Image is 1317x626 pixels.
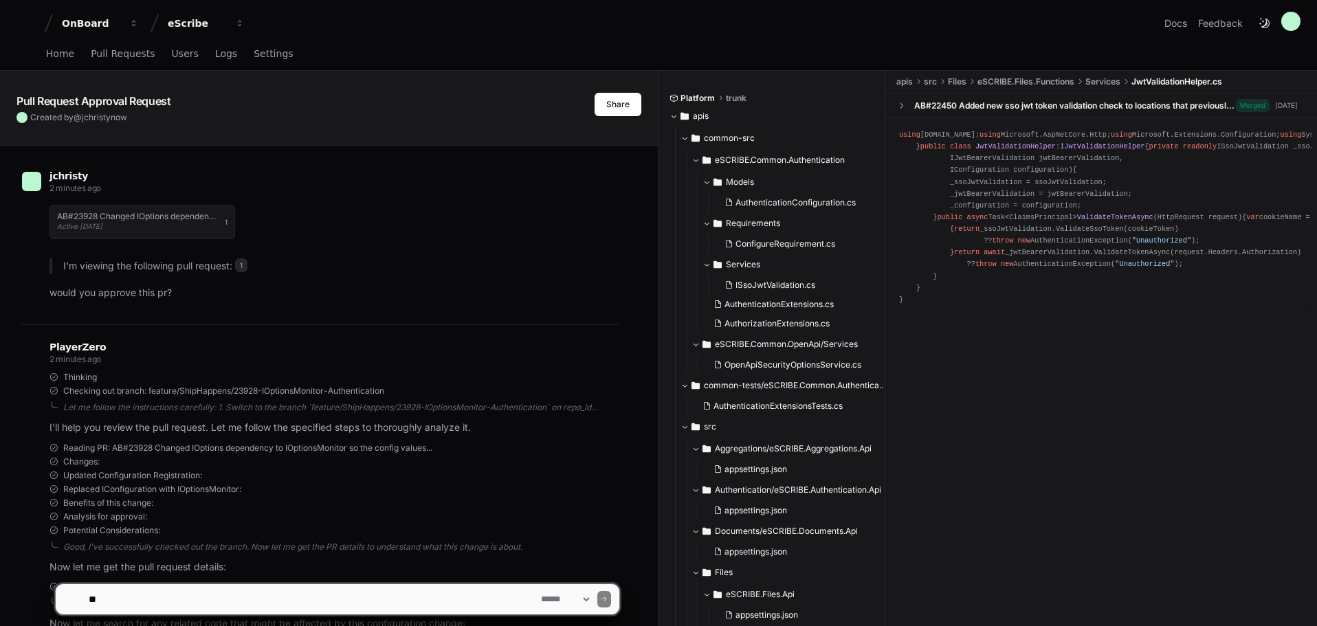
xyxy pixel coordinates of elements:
[1131,76,1222,87] span: JwtValidationHelper.cs
[62,16,121,30] div: OnBoard
[702,171,886,193] button: Models
[708,542,889,561] button: appsettings.json
[715,443,872,454] span: Aggregations/eSCRIBE.Aggregations.Api
[726,93,746,104] span: trunk
[63,258,619,274] p: I'm viewing the following pull request:
[975,142,1056,150] span: JwtValidationHelper
[719,193,878,212] button: AuthenticationConfiguration.cs
[91,49,155,58] span: Pull Requests
[713,401,843,412] span: AuthenticationExtensionsTests.cs
[1149,142,1179,150] span: private
[1280,131,1301,139] span: using
[993,236,1014,245] span: throw
[726,177,754,188] span: Models
[899,131,920,139] span: using
[975,260,997,268] span: throw
[899,129,1303,306] div: [DOMAIN_NAME]; Microsoft.AspNetCore.Http; Microsoft.Extensions.Configuration; System.Security.Aut...
[254,38,293,70] a: Settings
[1115,260,1174,268] span: "Unauthorized"
[49,559,619,575] p: Now let me get the pull request details:
[713,174,722,190] svg: Directory
[57,222,102,230] span: Active [DATE]
[719,234,878,254] button: ConfigureRequirement.cs
[950,142,971,150] span: class
[691,333,886,355] button: eSCRIBE.Common.OpenApi/Services
[735,238,835,249] span: ConfigureRequirement.cs
[724,299,834,310] span: AuthenticationExtensions.cs
[691,149,886,171] button: eSCRIBE.Common.Authentication
[691,130,700,146] svg: Directory
[63,456,100,467] span: Changes:
[162,11,250,36] button: eScribe
[46,38,74,70] a: Home
[708,314,878,333] button: AuthorizationExtensions.cs
[680,93,715,104] span: Platform
[680,127,886,149] button: common-src
[57,212,218,221] h1: AB#23928 Changed IOptions dependency to IOptionsMonitor so the config values...
[708,460,889,479] button: appsettings.json
[30,112,127,123] span: Created by
[1060,142,1144,150] span: IJwtValidationHelper
[977,76,1074,87] span: eSCRIBE.Files.Functions
[1018,236,1030,245] span: new
[74,112,82,122] span: @
[1077,213,1153,221] span: ValidateTokenAsync
[702,440,711,457] svg: Directory
[46,49,74,58] span: Home
[63,385,384,396] span: Checking out branch: feature/ShipHappens/23928-IOptionsMonitor-Authentication
[704,421,716,432] span: src
[715,526,858,537] span: Documents/eSCRIBE.Documents.Api
[49,205,235,239] button: AB#23928 Changed IOptions dependency to IOptionsMonitor so the config values...Active [DATE]1
[708,295,878,314] button: AuthenticationExtensions.cs
[726,259,760,270] span: Services
[1198,16,1243,30] button: Feedback
[702,336,711,353] svg: Directory
[896,76,913,87] span: apis
[1085,76,1120,87] span: Services
[168,16,227,30] div: eScribe
[63,443,432,454] span: Reading PR: AB#23928 Changed IOptions dependency to IOptionsMonitor so the config values...
[708,501,889,520] button: appsettings.json
[63,470,202,481] span: Updated Configuration Registration:
[948,76,966,87] span: Files
[724,464,787,475] span: appsettings.json
[1246,213,1259,221] span: var
[254,49,293,58] span: Settings
[63,498,153,508] span: Benefits of this change:
[715,484,881,495] span: Authentication/eSCRIBE.Authentication.Api
[1183,142,1217,150] span: readonly
[702,152,711,168] svg: Directory
[984,248,1005,256] span: await
[980,131,1001,139] span: using
[724,359,861,370] span: OpenApiSecurityOptionsService.cs
[172,38,199,70] a: Users
[49,354,101,364] span: 2 minutes ago
[49,343,106,351] span: PlayerZero
[215,49,237,58] span: Logs
[63,402,619,413] div: Let me follow the instructions carefully: 1. Switch to the branch `feature/ShipHappens/23928-IOpt...
[937,213,1242,221] span: Task<ClaimsPrincipal> ( )
[1132,236,1191,245] span: "Unauthorized"
[708,355,878,375] button: OpenApiSecurityOptionsService.cs
[215,38,237,70] a: Logs
[704,133,755,144] span: common-src
[954,248,980,256] span: return
[595,93,641,116] button: Share
[16,94,170,108] app-text-character-animate: Pull Request Approval Request
[702,212,886,234] button: Requirements
[693,111,709,122] span: apis
[719,276,878,295] button: ISsoJwtValidation.cs
[713,215,722,232] svg: Directory
[691,520,897,542] button: Documents/eSCRIBE.Documents.Api
[1164,16,1187,30] a: Docs
[691,479,897,501] button: Authentication/eSCRIBE.Authentication.Api
[691,438,897,460] button: Aggregations/eSCRIBE.Aggregations.Api
[63,511,147,522] span: Analysis for approval:
[937,213,962,221] span: public
[691,418,700,435] svg: Directory
[1158,213,1238,221] span: HttpRequest request
[235,258,247,272] span: 1
[726,218,780,229] span: Requirements
[715,339,858,350] span: eSCRIBE.Common.OpenApi/Services
[702,254,886,276] button: Services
